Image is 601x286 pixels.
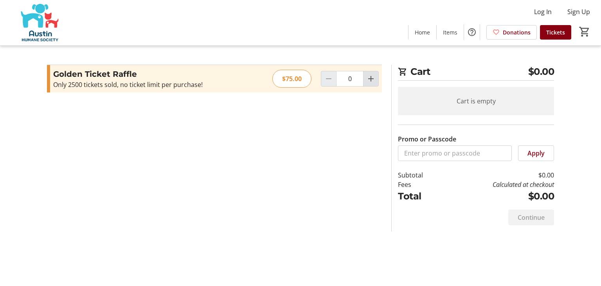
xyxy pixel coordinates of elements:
[443,170,554,180] td: $0.00
[546,28,565,36] span: Tickets
[415,28,430,36] span: Home
[540,25,571,40] a: Tickets
[443,28,457,36] span: Items
[398,65,554,81] h2: Cart
[363,71,378,86] button: Increment by one
[464,24,480,40] button: Help
[527,148,545,158] span: Apply
[398,134,456,144] label: Promo or Passcode
[336,71,363,87] input: Golden Ticket Raffle Quantity
[437,25,464,40] a: Items
[561,5,596,18] button: Sign Up
[443,180,554,189] td: Calculated at checkout
[534,7,552,16] span: Log In
[503,28,531,36] span: Donations
[486,25,537,40] a: Donations
[5,3,74,42] img: Austin Humane Society's Logo
[567,7,590,16] span: Sign Up
[443,189,554,203] td: $0.00
[398,189,443,203] td: Total
[53,68,224,80] h3: Golden Ticket Raffle
[272,70,311,88] div: $75.00
[528,5,558,18] button: Log In
[398,145,512,161] input: Enter promo or passcode
[518,145,554,161] button: Apply
[528,65,554,79] span: $0.00
[398,87,554,115] div: Cart is empty
[578,25,592,39] button: Cart
[398,170,443,180] td: Subtotal
[53,80,224,89] div: Only 2500 tickets sold, no ticket limit per purchase!
[408,25,436,40] a: Home
[398,180,443,189] td: Fees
